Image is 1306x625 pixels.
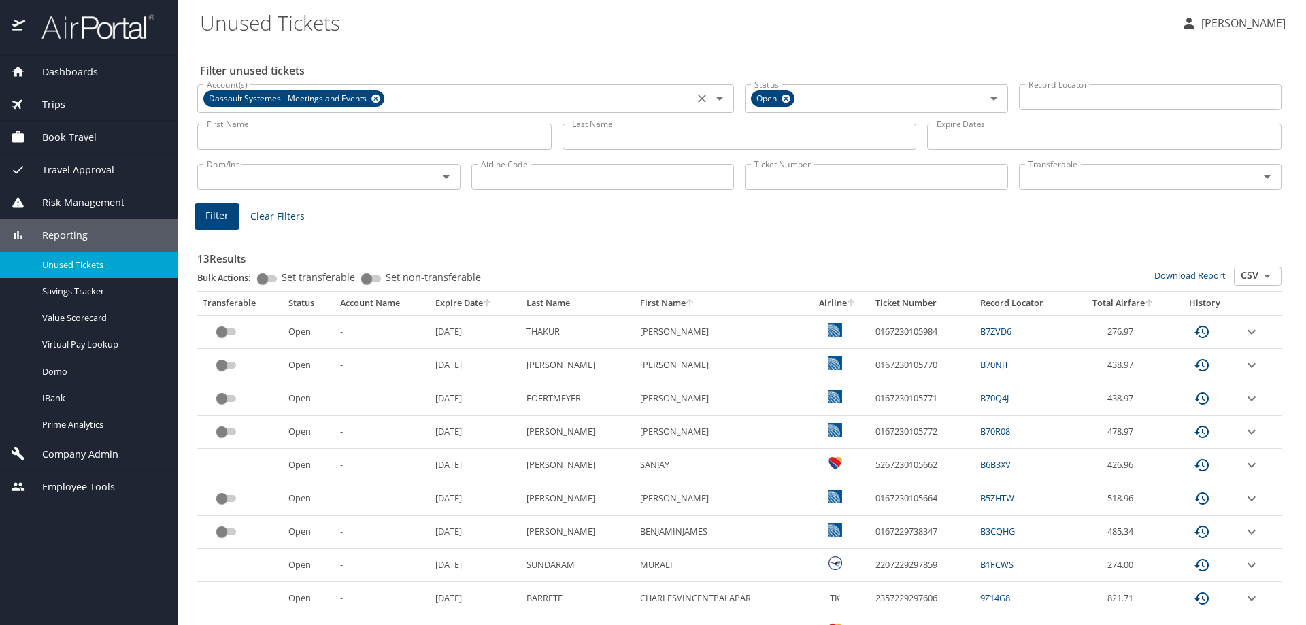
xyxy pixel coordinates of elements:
[828,556,842,570] img: Lufthansa
[42,418,162,431] span: Prime Analytics
[335,516,429,549] td: -
[430,315,521,348] td: [DATE]
[870,416,975,449] td: 0167230105772
[335,549,429,582] td: -
[635,482,805,516] td: [PERSON_NAME]
[635,416,805,449] td: [PERSON_NAME]
[980,325,1011,337] a: B7ZVD6
[282,273,355,282] span: Set transferable
[521,416,635,449] td: [PERSON_NAME]
[635,349,805,382] td: [PERSON_NAME]
[870,292,975,315] th: Ticket Number
[1175,11,1291,35] button: [PERSON_NAME]
[203,92,375,106] span: Dassault Systemes - Meetings and Events
[870,315,975,348] td: 0167230105984
[686,299,695,308] button: sort
[521,582,635,615] td: BARRETE
[828,356,842,370] img: United Airlines
[200,60,1284,82] h2: Filter unused tickets
[710,89,729,108] button: Open
[635,582,805,615] td: CHARLESVINCENTPALAPAR
[283,482,335,516] td: Open
[335,315,429,348] td: -
[980,558,1014,571] a: B1FCWS
[203,90,384,107] div: Dassault Systemes - Meetings and Events
[980,425,1010,437] a: B70R08
[870,549,975,582] td: 2207229297859
[25,163,114,178] span: Travel Approval
[430,449,521,482] td: [DATE]
[197,271,262,284] p: Bulk Actions:
[430,516,521,549] td: [DATE]
[635,292,805,315] th: First Name
[42,285,162,298] span: Savings Tracker
[1154,269,1226,282] a: Download Report
[828,390,842,403] img: United Airlines
[25,228,88,243] span: Reporting
[12,14,27,40] img: icon-airportal.png
[1075,292,1172,315] th: Total Airfare
[830,592,840,604] span: TK
[335,482,429,516] td: -
[335,382,429,416] td: -
[805,292,870,315] th: Airline
[980,492,1014,504] a: B5ZHTW
[430,349,521,382] td: [DATE]
[25,447,118,462] span: Company Admin
[521,292,635,315] th: Last Name
[1243,357,1260,373] button: expand row
[283,449,335,482] td: Open
[283,516,335,549] td: Open
[1197,15,1286,31] p: [PERSON_NAME]
[870,582,975,615] td: 2357229297606
[975,292,1074,315] th: Record Locator
[335,349,429,382] td: -
[1075,382,1172,416] td: 438.97
[1258,167,1277,186] button: Open
[980,458,1011,471] a: B6B3XV
[1243,390,1260,407] button: expand row
[25,130,97,145] span: Book Travel
[430,549,521,582] td: [DATE]
[335,416,429,449] td: -
[283,349,335,382] td: Open
[25,65,98,80] span: Dashboards
[200,1,1170,44] h1: Unused Tickets
[521,516,635,549] td: [PERSON_NAME]
[635,549,805,582] td: MURALI
[1243,557,1260,573] button: expand row
[430,382,521,416] td: [DATE]
[870,449,975,482] td: 5267230105662
[27,14,154,40] img: airportal-logo.png
[828,423,842,437] img: United Airlines
[250,208,305,225] span: Clear Filters
[1075,349,1172,382] td: 438.97
[870,349,975,382] td: 0167230105770
[870,482,975,516] td: 0167230105664
[1145,299,1154,308] button: sort
[430,416,521,449] td: [DATE]
[751,92,785,106] span: Open
[1243,524,1260,540] button: expand row
[635,449,805,482] td: SANJAY
[437,167,456,186] button: Open
[25,195,124,210] span: Risk Management
[1243,590,1260,607] button: expand row
[430,292,521,315] th: Expire Date
[283,416,335,449] td: Open
[1243,424,1260,440] button: expand row
[203,297,278,309] div: Transferable
[828,323,842,337] img: United Airlines
[283,315,335,348] td: Open
[635,382,805,416] td: [PERSON_NAME]
[197,243,1282,267] h3: 13 Results
[521,449,635,482] td: [PERSON_NAME]
[283,549,335,582] td: Open
[335,449,429,482] td: -
[1075,549,1172,582] td: 274.00
[984,89,1003,108] button: Open
[42,338,162,351] span: Virtual Pay Lookup
[1258,267,1277,286] button: Open
[430,482,521,516] td: [DATE]
[42,311,162,324] span: Value Scorecard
